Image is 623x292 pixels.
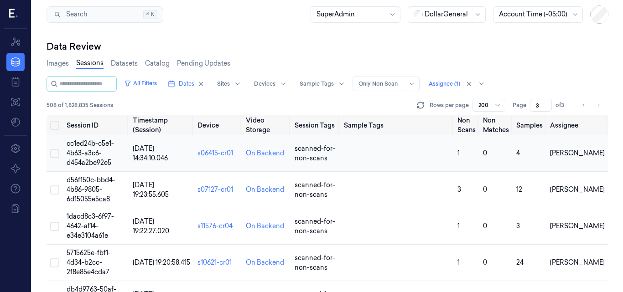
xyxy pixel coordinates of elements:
[47,101,113,109] span: 508 of 1,828,835 Sessions
[457,258,460,266] span: 1
[50,185,59,195] button: Select row
[197,258,232,266] a: s10621-cr01
[133,258,190,266] span: [DATE] 19:20:58.415
[179,80,194,88] span: Dates
[197,149,233,157] a: s06415-cr01
[164,77,208,91] button: Dates
[67,212,114,240] span: 1dacd8c3-6f97-4642-af14-e34e3104a61e
[291,115,340,135] th: Session Tags
[295,254,335,272] span: scanned-for-non-scans
[67,139,114,167] span: cc1ed24b-c5e1-4b63-a3c6-d454a2be92e5
[483,222,487,230] span: 0
[457,222,460,230] span: 1
[133,181,169,199] span: [DATE] 19:23:55.605
[76,58,104,69] a: Sessions
[133,144,168,162] span: [DATE] 14:34:10.046
[67,249,111,276] span: 5715625e-fbf1-4d34-b2cc-2f8e85e4cda7
[47,59,69,68] a: Images
[516,149,520,157] span: 4
[295,217,335,235] span: scanned-for-non-scans
[120,76,161,91] button: All Filters
[454,115,479,135] th: Non Scans
[50,222,59,231] button: Select row
[457,185,461,194] span: 3
[50,258,59,267] button: Select row
[62,10,87,19] span: Search
[516,185,522,194] span: 12
[47,40,608,53] div: Data Review
[516,222,520,230] span: 3
[483,185,487,194] span: 0
[550,185,605,194] span: [PERSON_NAME]
[246,185,284,195] a: On Backend
[550,258,605,266] span: [PERSON_NAME]
[145,59,170,68] a: Catalog
[111,59,138,68] a: Datasets
[556,101,570,109] span: of 3
[295,144,335,162] span: scanned-for-non-scans
[197,185,233,194] a: s07127-cr01
[483,258,487,266] span: 0
[479,115,513,135] th: Non Matches
[577,99,605,112] nav: pagination
[513,115,546,135] th: Samples
[550,222,605,230] span: [PERSON_NAME]
[63,115,129,135] th: Session ID
[295,181,335,199] span: scanned-for-non-scans
[133,217,169,235] span: [DATE] 19:22:27.020
[577,99,590,112] button: Go to previous page
[50,149,59,158] button: Select row
[67,176,115,203] span: d56f150c-bbd4-4b86-9805-6d15055e5ca8
[197,222,233,230] a: s11576-cr04
[246,221,284,231] a: On Backend
[194,115,242,135] th: Device
[242,115,291,135] th: Video Storage
[457,149,460,157] span: 1
[550,149,605,157] span: [PERSON_NAME]
[340,115,454,135] th: Sample Tags
[50,121,59,130] button: Select all
[47,6,163,23] button: Search⌘K
[430,101,469,109] p: Rows per page
[177,59,230,68] a: Pending Updates
[483,149,487,157] span: 0
[129,115,194,135] th: Timestamp (Session)
[246,149,284,158] a: On Backend
[546,115,608,135] th: Assignee
[246,258,284,267] a: On Backend
[516,258,524,266] span: 24
[513,101,526,109] span: Page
